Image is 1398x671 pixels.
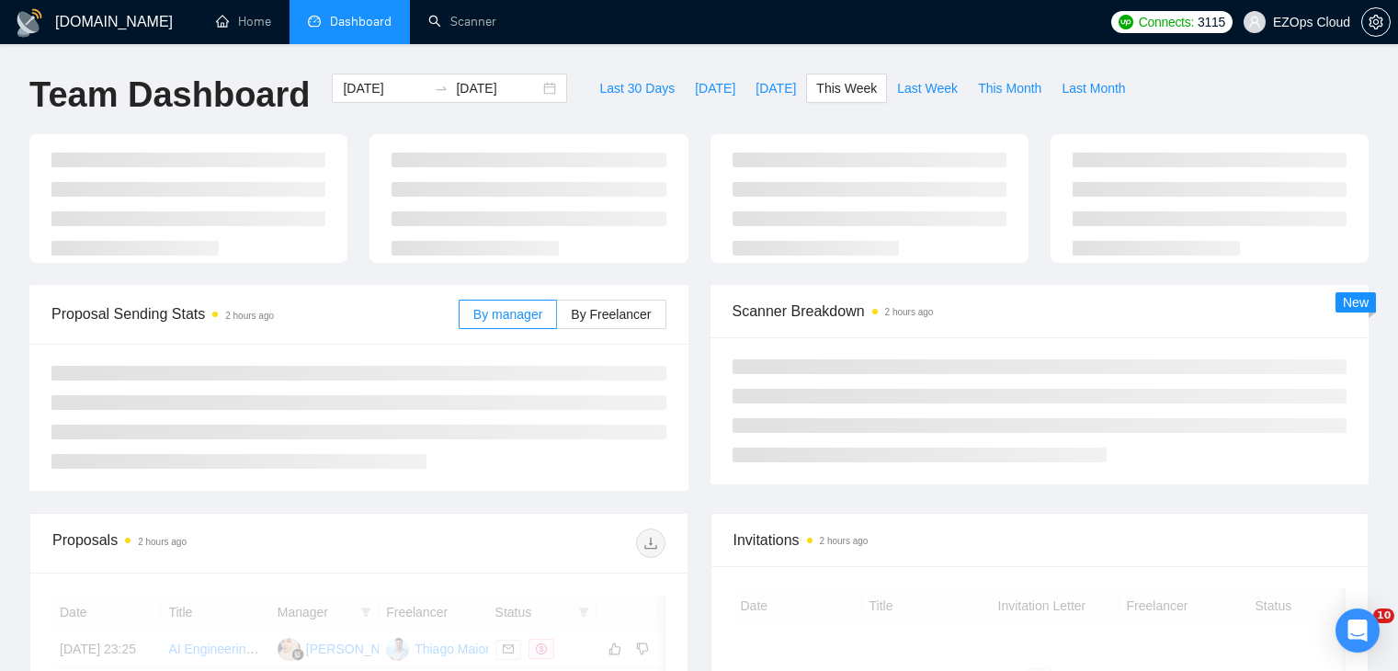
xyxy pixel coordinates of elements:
[885,307,934,317] time: 2 hours ago
[1248,16,1261,28] span: user
[571,307,651,322] span: By Freelancer
[29,74,310,117] h1: Team Dashboard
[1051,74,1135,103] button: Last Month
[225,311,274,321] time: 2 hours ago
[1373,608,1394,623] span: 10
[685,74,745,103] button: [DATE]
[589,74,685,103] button: Last 30 Days
[15,8,44,38] img: logo
[695,78,735,98] span: [DATE]
[816,78,877,98] span: This Week
[473,307,542,322] span: By manager
[733,529,1347,552] span: Invitations
[1343,295,1369,310] span: New
[968,74,1051,103] button: This Month
[887,74,968,103] button: Last Week
[330,14,392,29] span: Dashboard
[52,529,358,558] div: Proposals
[1361,15,1391,29] a: setting
[1198,12,1225,32] span: 3115
[428,14,496,29] a: searchScanner
[1139,12,1194,32] span: Connects:
[434,81,449,96] span: to
[1361,7,1391,37] button: setting
[897,78,958,98] span: Last Week
[456,78,540,98] input: End date
[343,78,426,98] input: Start date
[216,14,271,29] a: homeHome
[806,74,887,103] button: This Week
[51,302,459,325] span: Proposal Sending Stats
[756,78,796,98] span: [DATE]
[138,537,187,547] time: 2 hours ago
[1362,15,1390,29] span: setting
[733,300,1347,323] span: Scanner Breakdown
[434,81,449,96] span: swap-right
[1119,15,1133,29] img: upwork-logo.png
[978,78,1041,98] span: This Month
[745,74,806,103] button: [DATE]
[599,78,675,98] span: Last 30 Days
[1335,608,1380,653] div: Open Intercom Messenger
[820,536,869,546] time: 2 hours ago
[1062,78,1125,98] span: Last Month
[308,15,321,28] span: dashboard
